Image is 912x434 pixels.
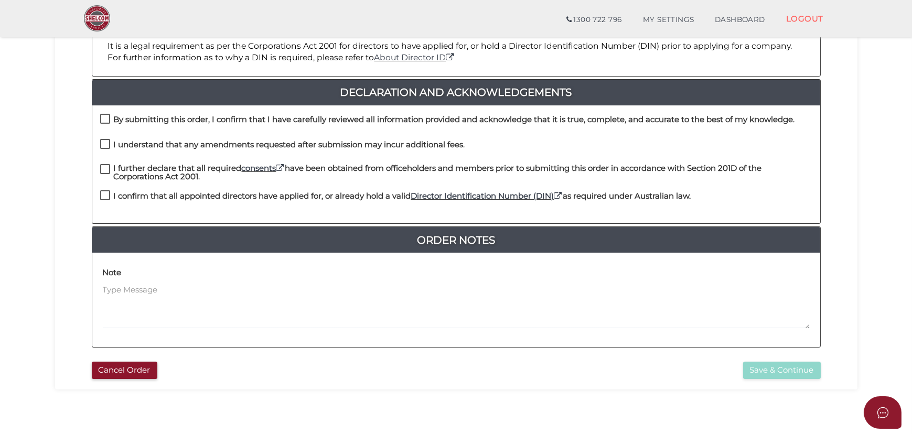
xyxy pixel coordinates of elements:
[242,163,285,173] a: consents
[103,268,122,277] h4: Note
[632,9,705,30] a: MY SETTINGS
[114,192,691,201] h4: I confirm that all appointed directors have applied for, or already hold a valid as required unde...
[864,396,902,429] button: Open asap
[114,115,795,124] h4: By submitting this order, I confirm that I have carefully reviewed all information provided and a...
[374,52,456,62] a: About Director ID
[743,362,821,379] button: Save & Continue
[114,140,465,149] h4: I understand that any amendments requested after submission may incur additional fees.
[776,8,834,29] a: LOGOUT
[556,9,632,30] a: 1300 722 796
[704,9,776,30] a: DASHBOARD
[108,40,804,64] p: It is a legal requirement as per the Corporations Act 2001 for directors to have applied for, or ...
[92,362,157,379] button: Cancel Order
[114,164,812,181] h4: I further declare that all required have been obtained from officeholders and members prior to su...
[92,84,820,101] a: Declaration And Acknowledgements
[92,232,820,248] a: Order Notes
[411,191,563,201] a: Director Identification Number (DIN)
